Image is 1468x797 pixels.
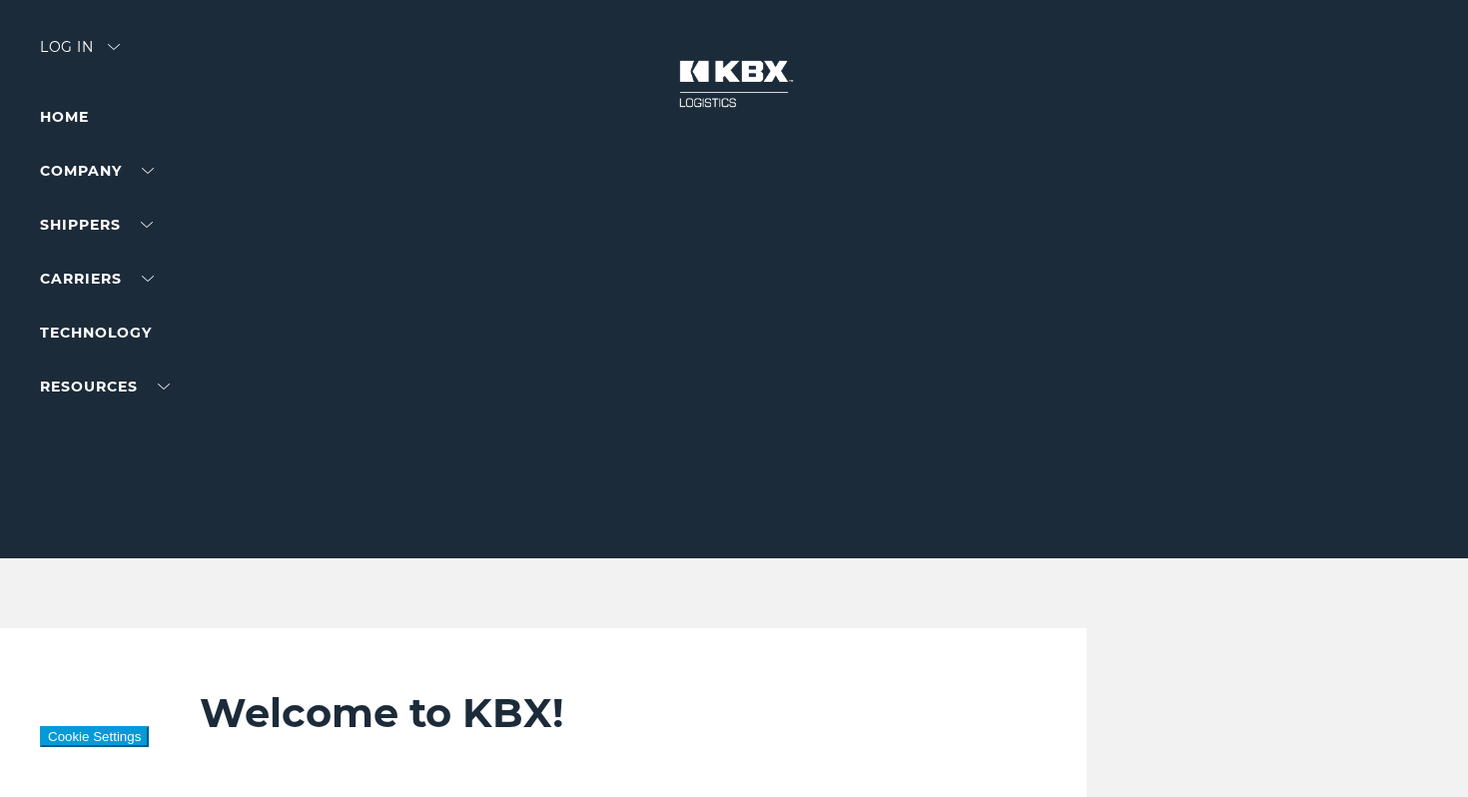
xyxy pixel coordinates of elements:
[40,378,170,396] a: RESOURCES
[40,270,154,288] a: Carriers
[659,40,809,128] img: kbx logo
[40,40,120,69] div: Log in
[40,726,149,747] button: Cookie Settings
[40,216,153,234] a: SHIPPERS
[40,162,154,180] a: Company
[40,108,89,126] a: Home
[108,44,120,50] img: arrow
[40,324,152,342] a: Technology
[200,688,993,738] h2: Welcome to KBX!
